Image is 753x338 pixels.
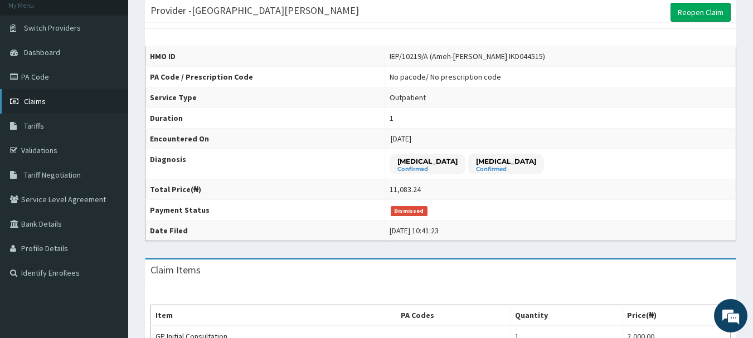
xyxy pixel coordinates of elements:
[24,47,60,57] span: Dashboard
[145,87,385,108] th: Service Type
[145,67,385,87] th: PA Code / Prescription Code
[476,166,536,172] small: Confirmed
[623,305,731,326] th: Price(₦)
[390,225,439,236] div: [DATE] 10:41:23
[145,200,385,221] th: Payment Status
[145,108,385,129] th: Duration
[24,170,81,180] span: Tariff Negotiation
[145,149,385,179] th: Diagnosis
[391,206,427,216] span: Dismissed
[24,121,44,131] span: Tariffs
[145,46,385,67] th: HMO ID
[391,134,411,144] span: [DATE]
[397,156,458,166] p: [MEDICAL_DATA]
[476,156,536,166] p: [MEDICAL_DATA]
[397,166,458,172] small: Confirmed
[145,221,385,241] th: Date Filed
[390,112,393,124] div: 1
[145,179,385,200] th: Total Price(₦)
[24,23,81,33] span: Switch Providers
[150,265,201,275] h3: Claim Items
[510,305,623,326] th: Quantity
[150,6,359,16] h3: Provider - [GEOGRAPHIC_DATA][PERSON_NAME]
[390,71,501,82] div: No pacode / No prescription code
[390,51,545,62] div: IEP/10219/A (Ameh-[PERSON_NAME] IKD044515)
[396,305,510,326] th: PA Codes
[390,92,426,103] div: Outpatient
[390,184,421,195] div: 11,083.24
[145,129,385,149] th: Encountered On
[151,305,396,326] th: Item
[24,96,46,106] span: Claims
[671,3,731,22] a: Reopen Claim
